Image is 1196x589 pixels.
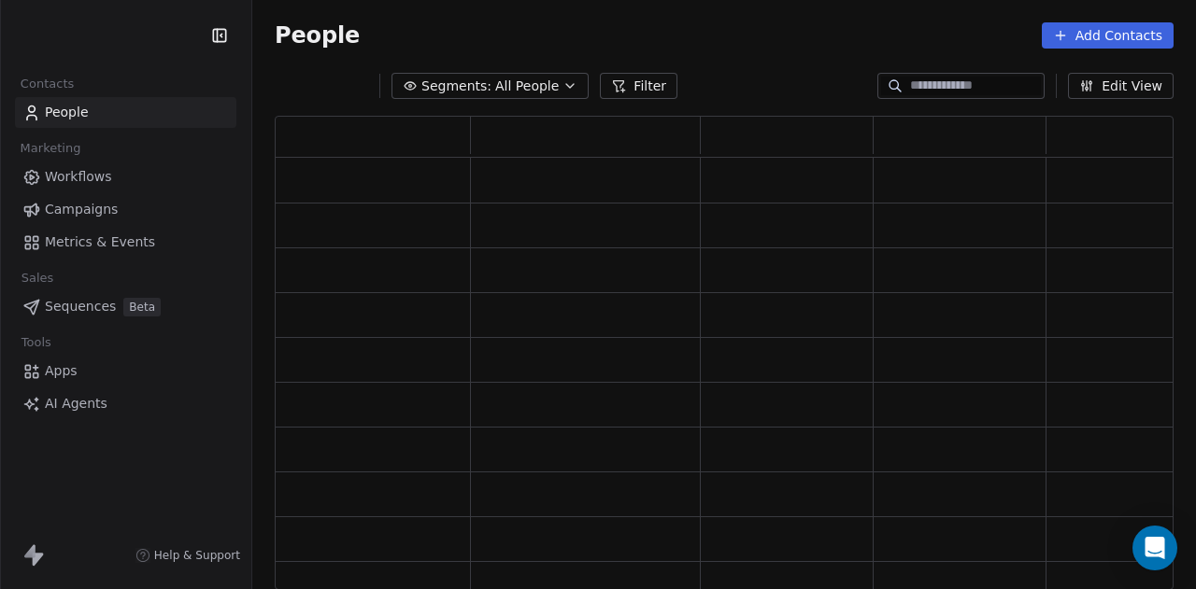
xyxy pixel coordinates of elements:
a: Workflows [15,161,236,192]
span: All People [495,77,559,96]
span: Sales [13,264,62,292]
span: Apps [45,361,78,381]
span: Sequences [45,297,116,316]
span: Tools [13,329,59,357]
a: Apps [15,356,236,386]
span: Beta [123,298,161,316]
button: Add Contacts [1042,22,1174,49]
a: SequencesBeta [15,291,236,322]
span: People [45,103,89,122]
span: Marketing [12,134,89,162]
span: People [275,21,360,49]
span: Help & Support [154,548,240,563]
span: Campaigns [45,200,118,219]
div: Open Intercom Messenger [1132,526,1177,570]
button: Edit View [1068,73,1174,99]
span: Segments: [421,77,491,96]
span: AI Agents [45,394,107,414]
a: AI Agents [15,388,236,419]
a: Campaigns [15,194,236,225]
span: Metrics & Events [45,232,155,252]
a: Metrics & Events [15,227,236,258]
span: Workflows [45,167,112,187]
span: Contacts [12,70,82,98]
a: People [15,97,236,128]
a: Help & Support [135,548,240,563]
button: Filter [600,73,677,99]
